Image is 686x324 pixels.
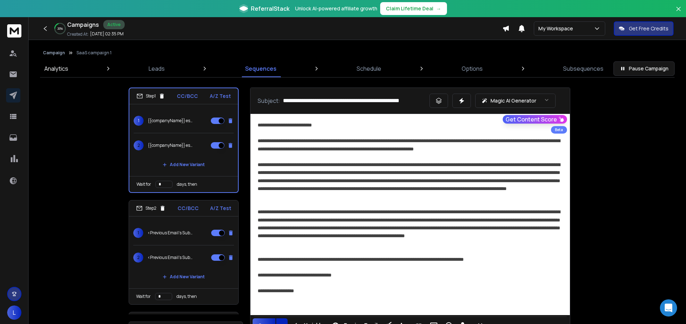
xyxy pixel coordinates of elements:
[7,305,21,320] button: L
[613,61,675,76] button: Pause Campaign
[475,94,556,108] button: Magic AI Generator
[436,5,441,12] span: →
[134,116,144,126] span: 1
[178,205,199,212] p: CC/BCC
[136,294,151,299] p: Wait for
[177,93,198,100] p: CC/BCC
[149,64,165,73] p: Leads
[58,26,63,31] p: 20 %
[563,64,603,73] p: Subsequences
[136,205,166,211] div: Step 2
[380,2,447,15] button: Claim Lifetime Deal→
[241,60,281,77] a: Sequences
[352,60,386,77] a: Schedule
[129,88,239,193] li: Step1CC/BCCA/Z Test1{{companyName}} est-il visible sur ChatGPT ou Google ?2{{companyName}} est-il...
[357,64,381,73] p: Schedule
[148,230,193,236] p: <Previous Email's Subject>
[177,181,197,187] p: days, then
[251,4,289,13] span: ReferralStack
[67,20,99,29] h1: Campaigns
[559,60,608,77] a: Subsequences
[133,228,143,238] span: 1
[674,4,683,21] button: Close banner
[157,158,210,172] button: Add New Variant
[136,181,151,187] p: Wait for
[67,31,89,37] p: Created At:
[144,60,169,77] a: Leads
[660,299,677,316] div: Open Intercom Messenger
[148,118,194,124] p: {{companyName}} est-il visible sur ChatGPT ou Google ?
[210,93,231,100] p: A/Z Test
[90,31,124,37] p: [DATE] 02:35 PM
[133,253,143,263] span: 2
[295,5,377,12] p: Unlock AI-powered affiliate growth
[177,294,197,299] p: days, then
[129,200,239,305] li: Step2CC/BCCA/Z Test1<Previous Email's Subject>2<Previous Email's Subject>Add New VariantWait ford...
[157,270,210,284] button: Add New Variant
[503,115,567,124] button: Get Content Score
[258,96,280,105] p: Subject:
[462,64,483,73] p: Options
[134,140,144,150] span: 2
[136,93,165,99] div: Step 1
[210,205,231,212] p: A/Z Test
[491,97,536,104] p: Magic AI Generator
[40,60,73,77] a: Analytics
[551,126,567,134] div: Beta
[148,143,194,148] p: {{companyName}} est-il visible sur ChatGPT ?
[44,64,68,73] p: Analytics
[148,255,193,260] p: <Previous Email's Subject>
[538,25,576,32] p: My Workspace
[614,21,673,36] button: Get Free Credits
[76,50,111,56] p: SaaS campaign 1
[457,60,487,77] a: Options
[103,20,125,29] div: Active
[629,25,668,32] p: Get Free Credits
[245,64,277,73] p: Sequences
[43,50,65,56] button: Campaign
